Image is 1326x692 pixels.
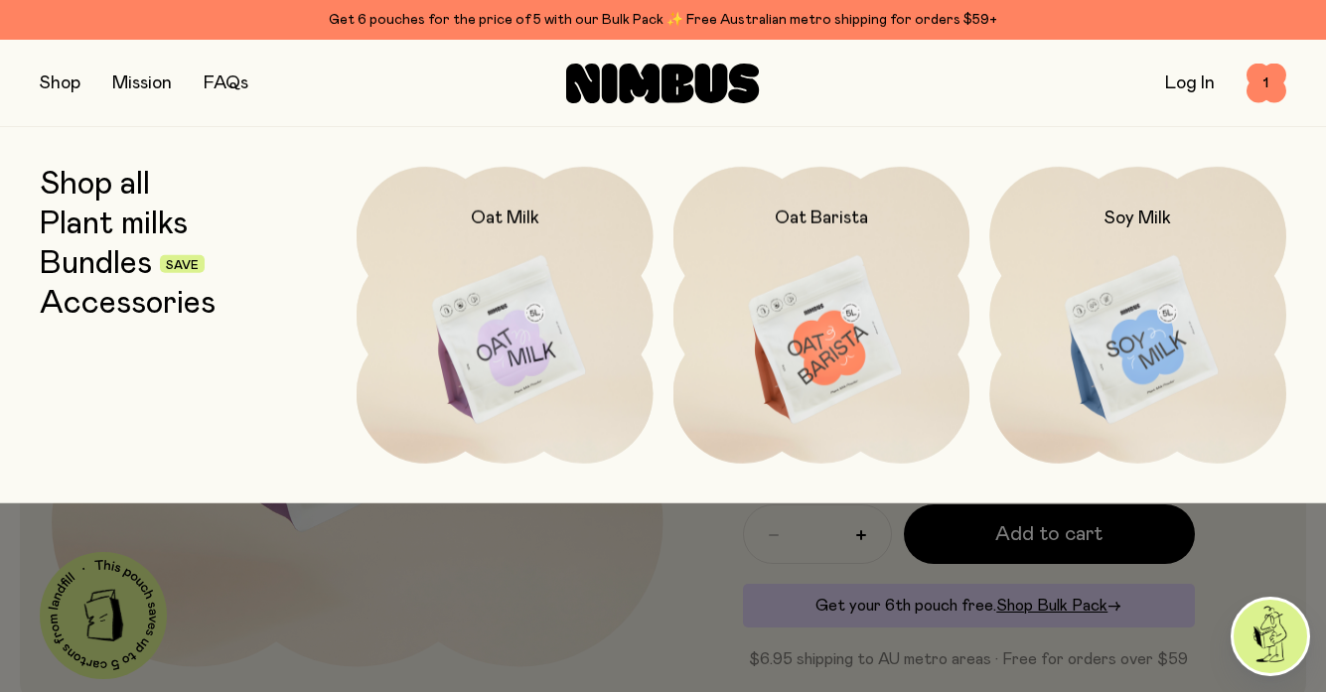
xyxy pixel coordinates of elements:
div: Domain Overview [75,117,178,130]
h2: Soy Milk [1105,207,1171,230]
a: Log In [1165,74,1215,92]
div: Keywords by Traffic [220,117,335,130]
a: Oat Milk [357,167,654,464]
a: Accessories [40,286,216,322]
a: FAQs [204,74,248,92]
a: Bundles [40,246,152,282]
a: Shop all [40,167,150,203]
h2: Oat Milk [471,207,539,230]
button: 1 [1247,64,1286,103]
img: website_grey.svg [32,52,48,68]
div: Get 6 pouches for the price of 5 with our Bulk Pack ✨ Free Australian metro shipping for orders $59+ [40,8,1286,32]
img: logo_orange.svg [32,32,48,48]
div: Domain: [DOMAIN_NAME] [52,52,219,68]
img: tab_domain_overview_orange.svg [54,115,70,131]
a: Soy Milk [989,167,1286,464]
h2: Oat Barista [775,207,868,230]
span: Save [166,259,199,271]
div: v 4.0.25 [56,32,97,48]
img: agent [1234,600,1307,673]
a: Mission [112,74,172,92]
a: Plant milks [40,207,188,242]
a: Oat Barista [673,167,970,464]
img: tab_keywords_by_traffic_grey.svg [198,115,214,131]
